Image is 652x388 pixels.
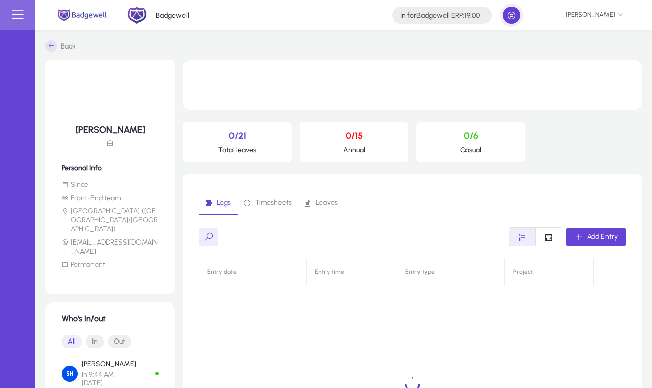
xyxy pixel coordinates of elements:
[86,335,104,348] button: In
[90,76,130,116] img: 39.jpeg
[127,6,147,25] img: 2.png
[400,11,416,20] span: In for
[217,199,231,206] span: Logs
[82,360,136,368] p: [PERSON_NAME]
[56,8,109,22] img: main.png
[191,145,284,154] p: Total leaves
[108,335,131,348] button: Out
[62,366,78,382] img: Salma Hany
[62,124,159,135] h5: [PERSON_NAME]
[400,11,480,20] h4: Badgewell ERP
[425,130,517,141] p: 0/6
[464,11,480,20] span: 19:00
[62,238,159,256] li: [EMAIL_ADDRESS][DOMAIN_NAME]
[316,199,338,206] span: Leaves
[509,227,562,246] mat-button-toggle-group: Font Style
[544,7,562,24] img: 39.jpeg
[566,228,626,246] button: Add Entry
[463,11,464,20] span: :
[308,130,400,141] p: 0/15
[62,314,159,323] h1: Who's In/out
[298,190,344,215] a: Leaves
[536,6,632,24] button: [PERSON_NAME]
[62,331,159,352] mat-button-toggle-group: Font Style
[587,232,618,241] span: Add Entry
[255,199,292,206] span: Timesheets
[191,130,284,141] p: 0/21
[62,207,159,234] li: [GEOGRAPHIC_DATA] ([GEOGRAPHIC_DATA]/[GEOGRAPHIC_DATA])
[238,190,298,215] a: Timesheets
[308,145,400,154] p: Annual
[544,7,624,24] span: [PERSON_NAME]
[425,145,517,154] p: Casual
[45,40,76,52] a: Back
[62,260,159,269] li: Permanent
[82,370,136,387] span: In 9:44 AM [DATE]
[156,11,189,20] p: Badgewell
[62,335,82,348] button: All
[62,193,159,203] li: Front-End team
[62,180,159,189] li: Since
[62,164,159,172] h6: Personal Info
[199,190,238,215] a: Logs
